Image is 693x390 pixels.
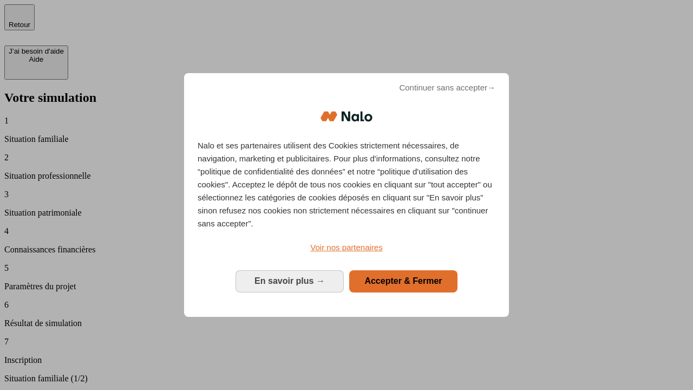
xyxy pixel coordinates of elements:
[399,81,495,94] span: Continuer sans accepter→
[254,276,325,285] span: En savoir plus →
[184,73,509,316] div: Bienvenue chez Nalo Gestion du consentement
[310,243,382,252] span: Voir nos partenaires
[198,139,495,230] p: Nalo et ses partenaires utilisent des Cookies strictement nécessaires, de navigation, marketing e...
[321,100,372,133] img: Logo
[236,270,344,292] button: En savoir plus: Configurer vos consentements
[364,276,442,285] span: Accepter & Fermer
[349,270,457,292] button: Accepter & Fermer: Accepter notre traitement des données et fermer
[198,241,495,254] a: Voir nos partenaires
